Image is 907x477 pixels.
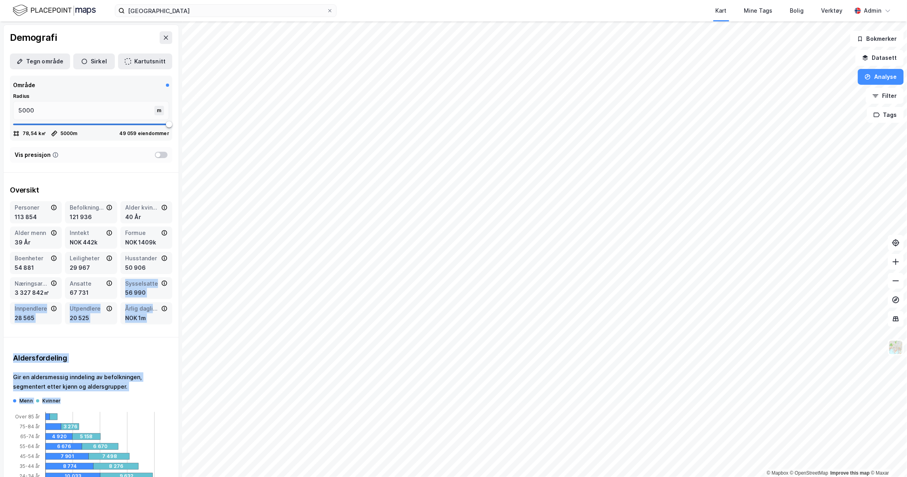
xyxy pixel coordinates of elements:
tspan: Over 85 år [15,414,40,420]
input: m [13,101,156,120]
img: logo.f888ab2527a4732fd821a326f86c7f29.svg [13,4,96,17]
div: Menn [19,398,33,404]
div: 8 276 [109,463,154,469]
div: NOK 1m [125,313,168,323]
div: Sysselsatte [125,279,160,288]
div: 7 498 [102,453,143,460]
div: Oversikt [10,185,172,195]
div: Inntekt [70,228,104,238]
div: Admin [864,6,882,15]
div: Personer [15,203,49,212]
div: Befolkning dagtid [70,203,104,212]
div: 54 881 [15,263,57,273]
div: Aldersfordeling [13,353,169,363]
div: 49 059 eiendommer [119,130,169,137]
div: Kart [716,6,727,15]
iframe: Chat Widget [867,439,907,477]
button: Filter [866,88,904,104]
div: 78,54 k㎡ [23,130,46,137]
tspan: 75-84 år [20,424,40,430]
tspan: 45-54 år [20,454,40,460]
div: 39 År [15,238,57,247]
div: Utpendlere [70,304,104,313]
div: 6 676 [57,443,93,450]
div: 6 670 [93,443,130,450]
div: Årlig dagligvareforbruk [125,304,160,313]
div: Gir en aldersmessig inndeling av befolkningen, segmentert etter kjønn og aldersgrupper. [13,372,169,391]
div: 7 901 [61,453,104,460]
div: 20 525 [70,313,112,323]
div: 29 967 [70,263,112,273]
div: Innpendlere [15,304,49,313]
div: Alder menn [15,228,49,238]
div: Kvinner [42,398,61,404]
div: m [154,106,164,115]
a: Improve this map [831,470,870,476]
div: 5 158 [80,433,108,440]
div: 50 906 [125,263,168,273]
div: Bolig [790,6,804,15]
button: Datasett [856,50,904,66]
tspan: 35-44 år [19,464,40,469]
tspan: 65-74 år [20,434,40,440]
div: Verktøy [821,6,843,15]
div: 5000 m [61,130,78,137]
div: Mine Tags [744,6,773,15]
div: Område [13,80,35,90]
div: Boenheter [15,254,49,263]
div: 28 565 [15,313,57,323]
div: NOK 1409k [125,238,168,247]
div: 121 936 [70,212,112,222]
div: 3 276 [63,424,81,430]
div: Vis presisjon [15,150,51,160]
div: 67 731 [70,288,112,298]
a: OpenStreetMap [790,470,829,476]
div: Ansatte [70,279,104,288]
div: Alder kvinner [125,203,160,212]
div: 56 990 [125,288,168,298]
button: Tags [867,107,904,123]
a: Mapbox [767,470,789,476]
button: Kartutsnitt [118,53,172,69]
div: Formue [125,228,160,238]
div: 8 774 [63,463,111,469]
div: Demografi [10,31,57,44]
div: 40 År [125,212,168,222]
div: Næringsareal [15,279,49,288]
button: Analyse [858,69,904,85]
tspan: 55-64 år [20,444,40,450]
div: Radius [13,93,169,99]
div: 4 920 [52,433,79,440]
button: Sirkel [73,53,115,69]
div: 113 854 [15,212,57,222]
div: NOK 442k [70,238,112,247]
img: Z [888,340,903,355]
button: Tegn område [10,53,70,69]
div: Leiligheter [70,254,104,263]
input: Søk på adresse, matrikkel, gårdeiere, leietakere eller personer [125,5,327,17]
div: Husstander [125,254,160,263]
button: Bokmerker [850,31,904,47]
div: 3 327 842㎡ [15,288,57,298]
